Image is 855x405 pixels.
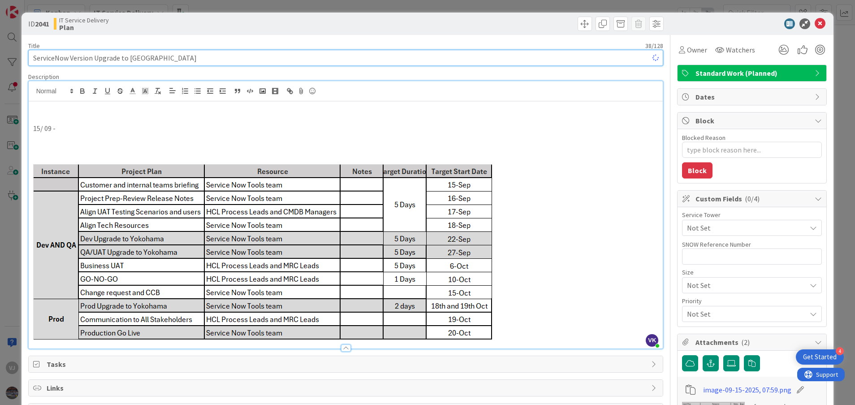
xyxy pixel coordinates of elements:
[836,347,844,355] div: 4
[695,193,810,204] span: Custom Fields
[682,162,712,179] button: Block
[695,115,810,126] span: Block
[687,308,802,320] span: Not Set
[695,91,810,102] span: Dates
[695,68,810,78] span: Standard Work (Planned)
[682,134,725,142] label: Blocked Reason
[646,334,658,347] span: VK
[687,279,802,292] span: Not Set
[43,42,664,50] div: 38 / 128
[59,24,109,31] b: Plan
[682,298,822,304] div: Priority
[35,19,49,28] b: 2041
[28,50,664,66] input: type card name here...
[47,359,647,370] span: Tasks
[28,73,59,81] span: Description
[687,44,707,55] span: Owner
[745,194,760,203] span: ( 0/4 )
[33,164,492,340] img: image.png
[28,18,49,29] span: ID
[796,349,844,365] div: Open Get Started checklist, remaining modules: 4
[682,240,751,248] label: SNOW Reference Number
[28,42,40,50] label: Title
[59,17,109,24] span: IT Service Delivery
[703,384,791,395] a: image-09-15-2025, 07:59.png
[803,353,837,361] div: Get Started
[33,123,659,134] p: 15/ 09 -
[695,337,810,348] span: Attachments
[47,383,647,393] span: Links
[682,269,822,275] div: Size
[741,338,750,347] span: ( 2 )
[687,222,806,233] span: Not Set
[726,44,755,55] span: Watchers
[682,212,822,218] div: Service Tower
[19,1,41,12] span: Support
